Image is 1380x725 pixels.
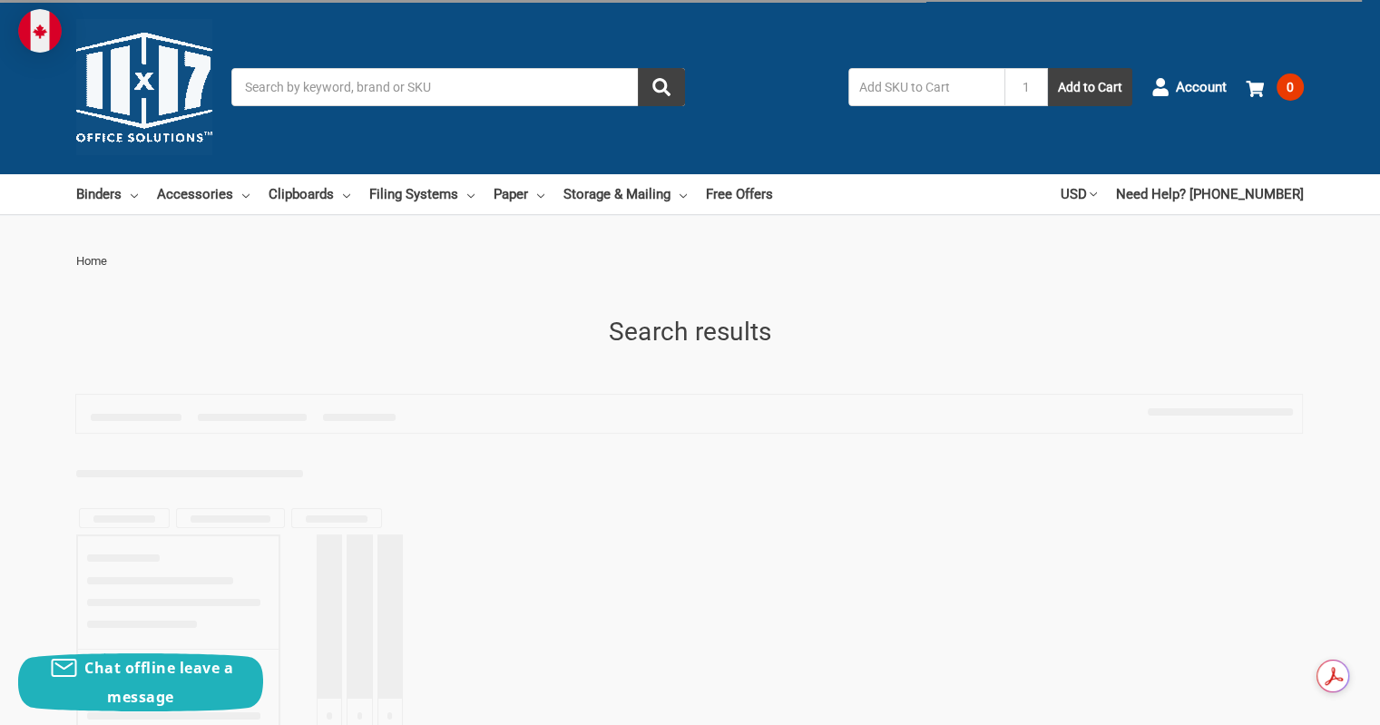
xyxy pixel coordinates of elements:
input: Add SKU to Cart [848,68,1004,106]
img: 11x17.com [76,19,212,155]
a: Clipboards [269,174,350,214]
span: Account [1176,77,1227,98]
a: Account [1151,64,1227,111]
button: Add to Cart [1048,68,1132,106]
span: Home [76,254,107,268]
a: 0 [1246,64,1304,111]
span: 0 [1277,73,1304,101]
a: Filing Systems [369,174,475,214]
a: Paper [494,174,544,214]
a: USD [1061,174,1097,214]
a: Storage & Mailing [563,174,687,214]
input: Search by keyword, brand or SKU [231,68,685,106]
a: Accessories [157,174,250,214]
a: Free Offers [706,174,773,214]
iframe: Google Customer Reviews [1230,676,1380,725]
span: Chat offline leave a message [84,658,233,707]
h1: Search results [76,313,1304,351]
button: Chat offline leave a message [18,653,263,711]
img: duty and tax information for Canada [18,9,62,53]
a: Binders [76,174,138,214]
a: Need Help? [PHONE_NUMBER] [1116,174,1304,214]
